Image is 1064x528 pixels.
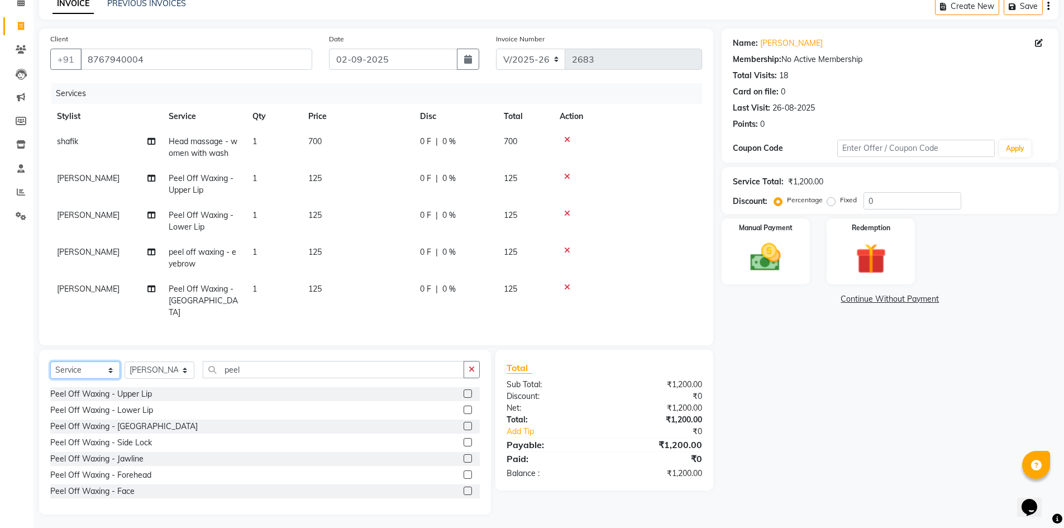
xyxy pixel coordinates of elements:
[50,34,68,44] label: Client
[57,210,120,220] span: [PERSON_NAME]
[760,37,823,49] a: [PERSON_NAME]
[733,196,767,207] div: Discount:
[781,86,785,98] div: 0
[50,405,153,416] div: Peel Off Waxing - Lower Lip
[50,388,152,400] div: Peel Off Waxing - Upper Lip
[504,173,517,183] span: 125
[498,414,604,426] div: Total:
[252,173,257,183] span: 1
[50,421,198,432] div: Peel Off Waxing - [GEOGRAPHIC_DATA]
[498,468,604,479] div: Balance :
[169,136,237,158] span: Head massage - women with wash
[308,210,322,220] span: 125
[442,210,456,221] span: 0 %
[329,34,344,44] label: Date
[504,136,517,146] span: 700
[308,173,322,183] span: 125
[436,283,438,295] span: |
[604,452,710,465] div: ₹0
[169,247,236,269] span: peel off waxing - eyebrow
[604,438,710,451] div: ₹1,200.00
[739,223,793,233] label: Manual Payment
[779,70,788,82] div: 18
[308,247,322,257] span: 125
[169,210,233,232] span: Peel Off Waxing - Lower Lip
[1017,483,1053,517] iframe: chat widget
[169,173,233,195] span: Peel Off Waxing - Upper Lip
[846,240,896,278] img: _gift.svg
[504,210,517,220] span: 125
[442,283,456,295] span: 0 %
[498,452,604,465] div: Paid:
[760,118,765,130] div: 0
[50,49,82,70] button: +91
[604,414,710,426] div: ₹1,200.00
[252,247,257,257] span: 1
[604,402,710,414] div: ₹1,200.00
[553,104,702,129] th: Action
[852,223,890,233] label: Redemption
[604,391,710,402] div: ₹0
[733,54,781,65] div: Membership:
[733,86,779,98] div: Card on file:
[436,173,438,184] span: |
[733,70,777,82] div: Total Visits:
[733,37,758,49] div: Name:
[837,140,995,157] input: Enter Offer / Coupon Code
[169,284,238,317] span: Peel Off Waxing - [GEOGRAPHIC_DATA]
[203,361,464,378] input: Search or Scan
[788,176,823,188] div: ₹1,200.00
[498,402,604,414] div: Net:
[50,453,144,465] div: Peel Off Waxing - Jawline
[498,391,604,402] div: Discount:
[498,438,604,451] div: Payable:
[504,284,517,294] span: 125
[308,284,322,294] span: 125
[733,176,784,188] div: Service Total:
[733,54,1047,65] div: No Active Membership
[504,247,517,257] span: 125
[80,49,312,70] input: Search by Name/Mobile/Email/Code
[308,136,322,146] span: 700
[622,426,710,437] div: ₹0
[252,210,257,220] span: 1
[162,104,246,129] th: Service
[420,210,431,221] span: 0 F
[50,469,151,481] div: Peel Off Waxing - Forehead
[442,136,456,148] span: 0 %
[436,136,438,148] span: |
[507,362,532,374] span: Total
[604,379,710,391] div: ₹1,200.00
[741,240,790,275] img: _cash.svg
[498,379,604,391] div: Sub Total:
[50,104,162,129] th: Stylist
[999,140,1031,157] button: Apply
[57,173,120,183] span: [PERSON_NAME]
[724,293,1056,305] a: Continue Without Payment
[436,210,438,221] span: |
[302,104,413,129] th: Price
[436,246,438,258] span: |
[420,283,431,295] span: 0 F
[787,195,823,205] label: Percentage
[496,34,545,44] label: Invoice Number
[733,118,758,130] div: Points:
[51,83,710,104] div: Services
[252,284,257,294] span: 1
[733,142,838,154] div: Coupon Code
[497,104,553,129] th: Total
[50,486,135,497] div: Peel Off Waxing - Face
[420,173,431,184] span: 0 F
[57,136,78,146] span: shafik
[57,284,120,294] span: [PERSON_NAME]
[772,102,815,114] div: 26-08-2025
[57,247,120,257] span: [PERSON_NAME]
[413,104,497,129] th: Disc
[442,246,456,258] span: 0 %
[498,426,622,437] a: Add Tip
[604,468,710,479] div: ₹1,200.00
[840,195,857,205] label: Fixed
[420,136,431,148] span: 0 F
[442,173,456,184] span: 0 %
[246,104,302,129] th: Qty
